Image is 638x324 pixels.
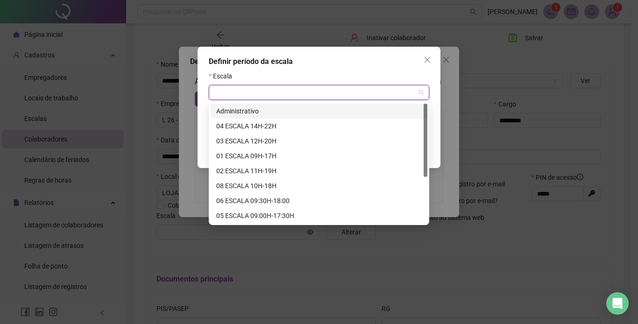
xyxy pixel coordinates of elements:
[216,181,422,191] div: 08 ESCALA 10H-18H
[216,166,422,176] div: 02 ESCALA 11H-19H
[424,56,431,63] span: close
[216,151,422,161] div: 01 ESCALA 09H-17H
[211,134,427,148] div: 03 ESCALA 12H-20H
[216,106,422,116] div: Administrativo
[420,52,435,67] button: Close
[209,71,238,81] label: Escala
[216,196,422,206] div: 06 ESCALA 09:30H-18:00
[211,178,427,193] div: 08 ESCALA 10H-18H
[216,211,422,221] div: 05 ESCALA 09:00H-17:30H
[211,104,427,119] div: Administrativo
[216,136,422,146] div: 03 ESCALA 12H-20H
[211,208,427,223] div: 05 ESCALA 09:00H-17:30H
[216,121,422,131] div: 04 ESCALA 14H-22H
[606,292,629,315] div: Open Intercom Messenger
[211,193,427,208] div: 06 ESCALA 09:30H-18:00
[211,119,427,134] div: 04 ESCALA 14H-22H
[211,163,427,178] div: 02 ESCALA 11H-19H
[209,56,429,67] div: Definir período da escala
[211,148,427,163] div: 01 ESCALA 09H-17H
